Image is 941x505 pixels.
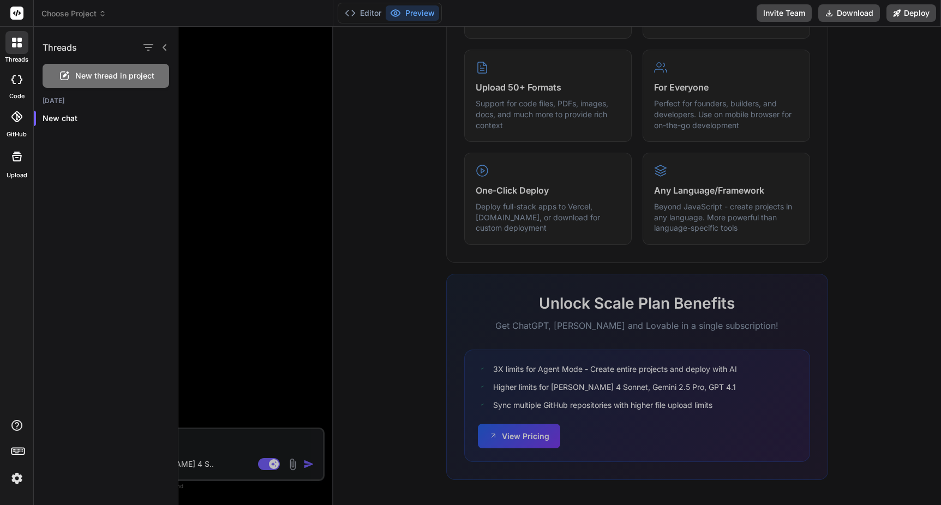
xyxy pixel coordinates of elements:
[43,113,178,124] p: New chat
[7,130,27,139] label: GitHub
[8,469,26,488] img: settings
[818,4,880,22] button: Download
[386,5,439,21] button: Preview
[757,4,812,22] button: Invite Team
[34,97,178,105] h2: [DATE]
[75,70,154,81] span: New thread in project
[41,8,106,19] span: Choose Project
[9,92,25,101] label: code
[7,171,27,180] label: Upload
[43,41,77,54] h1: Threads
[340,5,386,21] button: Editor
[5,55,28,64] label: threads
[886,4,936,22] button: Deploy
